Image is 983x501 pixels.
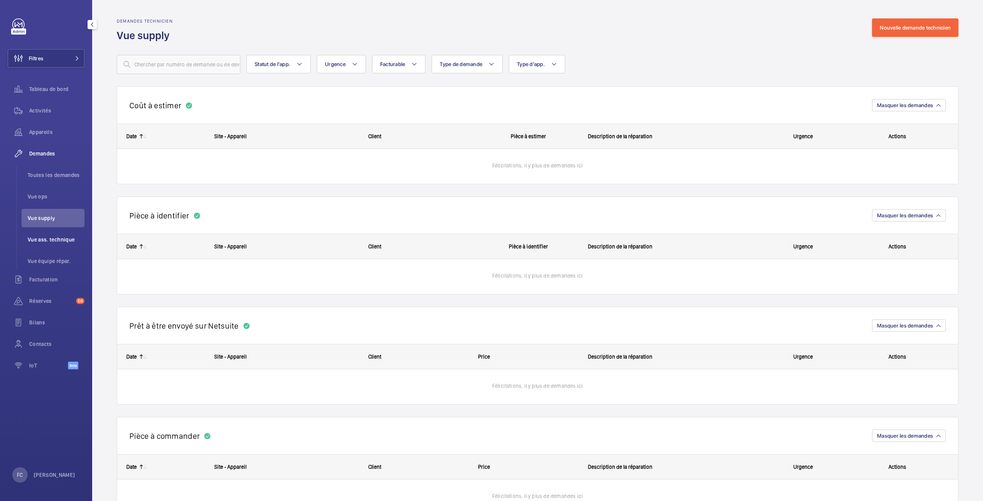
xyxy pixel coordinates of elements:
button: Masquer les demandes [872,99,946,111]
span: Site - Appareil [214,243,247,250]
span: Actions [889,243,906,250]
span: Filtres [29,55,43,62]
span: Description de la réparation [588,243,652,250]
span: Description de la réparation [588,464,652,470]
span: Statut de l'app. [255,61,290,67]
span: Réserves [29,297,73,305]
span: Price [478,464,490,470]
span: Vue équipe répar. [28,257,84,265]
input: Chercher par numéro de demande ou de devis [117,55,240,74]
span: Vue supply [28,214,84,222]
button: Type d'app. [509,55,565,73]
span: Urgence [325,61,346,67]
button: Statut de l'app. [247,55,311,73]
h1: Vue supply [117,28,174,43]
div: Date [126,243,137,250]
span: Bilans [29,319,84,326]
button: Masquer les demandes [872,430,946,442]
span: Urgence [793,133,813,139]
span: Client [368,354,381,360]
span: Actions [889,354,906,360]
span: Pièce à identifier [509,243,548,250]
span: Client [368,243,381,250]
button: Nouvelle demande technicien [872,18,958,37]
h2: Demandes technicien [117,18,174,24]
span: 58 [76,298,84,304]
span: Urgence [793,354,813,360]
span: Site - Appareil [214,133,247,139]
span: IoT [29,362,68,369]
span: Toutes les demandes [28,171,84,179]
h2: Pièce à commander [129,431,200,441]
span: Contacts [29,340,84,348]
button: Masquer les demandes [872,319,946,332]
span: Vue ass. technique [28,236,84,243]
span: Facturable [380,61,405,67]
span: Client [368,133,381,139]
span: Demandes [29,150,84,157]
span: Type de demande [440,61,482,67]
button: Masquer les demandes [872,209,946,222]
span: Urgence [793,243,813,250]
span: Masquer les demandes [877,433,933,439]
span: Masquer les demandes [877,322,933,329]
span: Vue ops [28,193,84,200]
div: Date [126,464,137,470]
div: Date [126,354,137,360]
span: Facturation [29,276,84,283]
span: Client [368,464,381,470]
span: Description de la réparation [588,133,652,139]
p: FC [17,471,23,479]
button: Type de demande [432,55,503,73]
span: Appareils [29,128,84,136]
span: Tableau de bord [29,85,84,93]
span: Type d'app. [517,61,545,67]
button: Filtres [8,49,84,68]
span: Actions [889,464,906,470]
span: Site - Appareil [214,464,247,470]
button: Facturable [372,55,426,73]
h2: Prêt à être envoyé sur Netsuite [129,321,239,331]
span: Pièce à estimer [511,133,546,139]
span: Site - Appareil [214,354,247,360]
span: Description de la réparation [588,354,652,360]
span: Urgence [793,464,813,470]
div: Date [126,133,137,139]
p: [PERSON_NAME] [34,471,75,479]
h2: Pièce à identifier [129,211,189,220]
span: Activités [29,107,84,114]
span: Price [478,354,490,360]
span: Beta [68,362,78,369]
span: Actions [889,133,906,139]
h2: Coût à estimer [129,101,181,110]
button: Urgence [317,55,366,73]
span: Masquer les demandes [877,102,933,108]
span: Masquer les demandes [877,212,933,218]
